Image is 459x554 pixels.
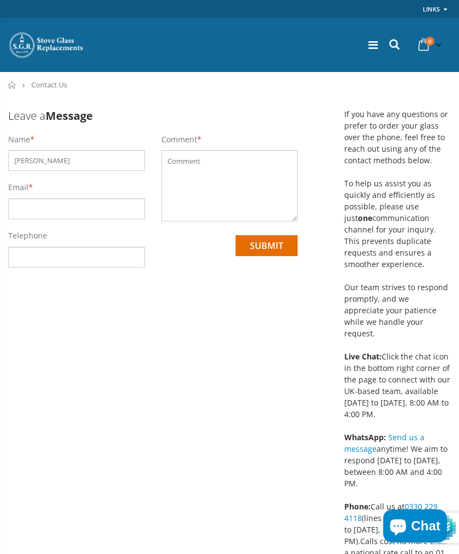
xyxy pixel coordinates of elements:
[426,37,434,46] span: 0
[8,31,85,59] img: Stove Glass Replacement
[236,235,298,256] input: submit
[46,108,93,123] b: Message
[344,351,382,362] strong: Live Chat:
[344,501,438,523] a: 0330 229 4118
[344,432,424,454] a: Send us a message
[358,213,372,223] strong: one
[423,2,440,16] a: Links
[8,81,16,88] a: Home
[8,108,298,123] h3: Leave a
[344,501,371,512] strong: Phone:
[8,182,29,193] label: Email
[8,230,47,241] label: Telephone
[31,80,67,90] span: Contact Us
[380,509,450,545] inbox-online-store-chat: Shopify online store chat
[344,432,386,442] strong: WhatsApp:
[368,37,378,52] a: Menu
[344,432,447,489] span: anytime! We aim to respond [DATE] to [DATE], between 8:00 AM and 4:00 PM.
[344,108,451,420] p: If you have any questions or prefer to order your glass over the phone, feel free to reach out us...
[8,134,30,145] label: Name
[414,34,444,56] a: 0
[161,134,197,145] label: Comment
[344,351,450,419] span: Click the chat icon in the bottom right corner of the page to connect with our UK-based team, ava...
